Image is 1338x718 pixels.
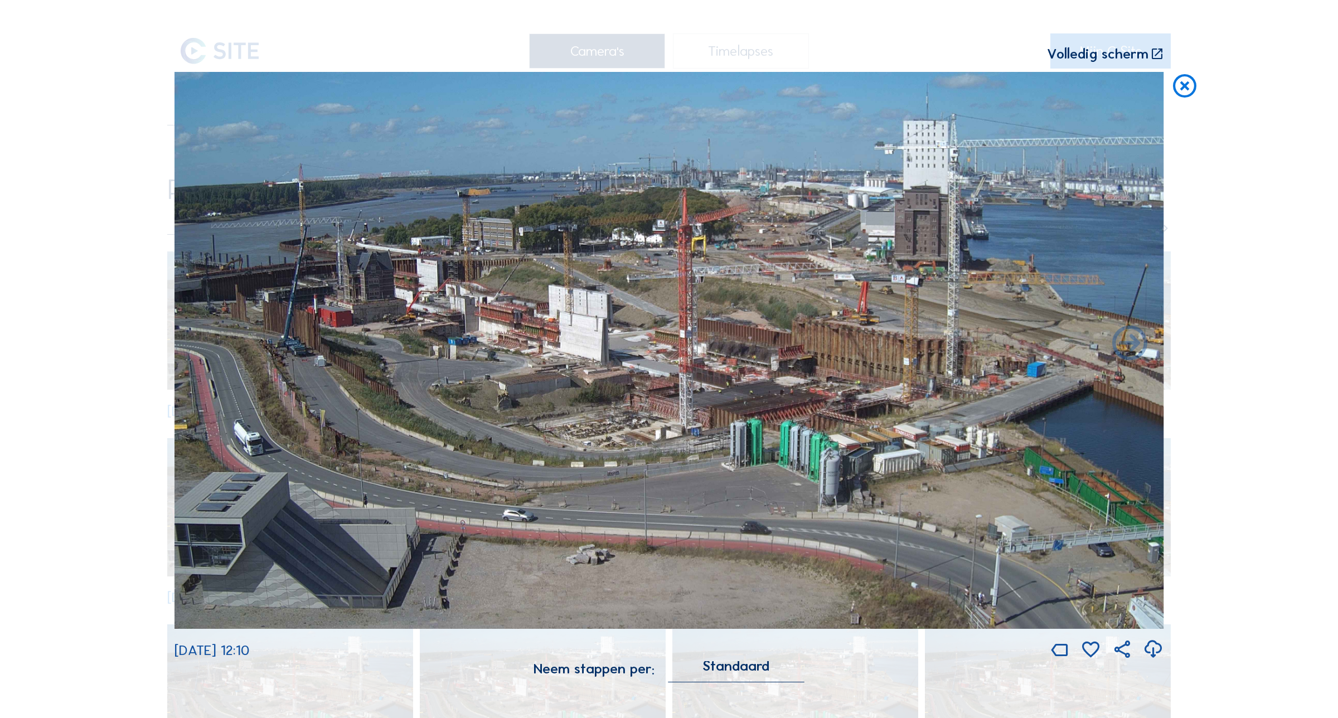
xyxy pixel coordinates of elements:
[174,642,250,659] span: [DATE] 12:10
[174,72,1164,628] img: Image
[702,661,769,671] div: Standaard
[534,662,655,676] div: Neem stappen per:
[1047,47,1148,61] div: Volledig scherm
[1109,323,1151,365] i: Back
[668,661,804,682] div: Standaard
